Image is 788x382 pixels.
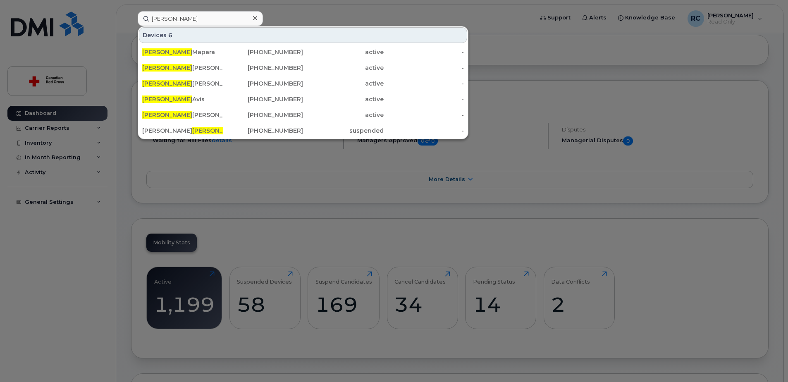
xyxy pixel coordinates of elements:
div: active [303,111,384,119]
div: Devices [139,27,467,43]
a: [PERSON_NAME]Avis[PHONE_NUMBER]active- [139,92,467,107]
div: - [384,111,464,119]
a: [PERSON_NAME][PERSON_NAME][PHONE_NUMBER]active- [139,60,467,75]
div: [PERSON_NAME] [142,127,223,135]
span: [PERSON_NAME] [142,80,192,87]
span: [PERSON_NAME] [142,111,192,119]
span: [PERSON_NAME] [142,64,192,72]
div: - [384,127,464,135]
div: [PHONE_NUMBER] [223,95,303,103]
div: [PHONE_NUMBER] [223,79,303,88]
span: [PERSON_NAME] [142,95,192,103]
span: 6 [168,31,172,39]
div: [PERSON_NAME] [142,79,223,88]
div: - [384,95,464,103]
div: active [303,48,384,56]
div: Avis [142,95,223,103]
div: active [303,64,384,72]
div: suspended [303,127,384,135]
span: [PERSON_NAME] [192,127,242,134]
div: Mapara [142,48,223,56]
input: Find something... [138,11,263,26]
div: [PERSON_NAME] [142,111,223,119]
div: - [384,64,464,72]
a: [PERSON_NAME][PERSON_NAME][PHONE_NUMBER]active- [139,107,467,122]
a: [PERSON_NAME]Mapara[PHONE_NUMBER]active- [139,45,467,60]
div: - [384,48,464,56]
div: [PHONE_NUMBER] [223,48,303,56]
div: active [303,95,384,103]
div: - [384,79,464,88]
a: [PERSON_NAME][PERSON_NAME][PHONE_NUMBER]active- [139,76,467,91]
div: [PHONE_NUMBER] [223,111,303,119]
div: [PERSON_NAME] [142,64,223,72]
a: [PERSON_NAME][PERSON_NAME][PHONE_NUMBER]suspended- [139,123,467,138]
div: active [303,79,384,88]
div: [PHONE_NUMBER] [223,64,303,72]
span: [PERSON_NAME] [142,48,192,56]
div: [PHONE_NUMBER] [223,127,303,135]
